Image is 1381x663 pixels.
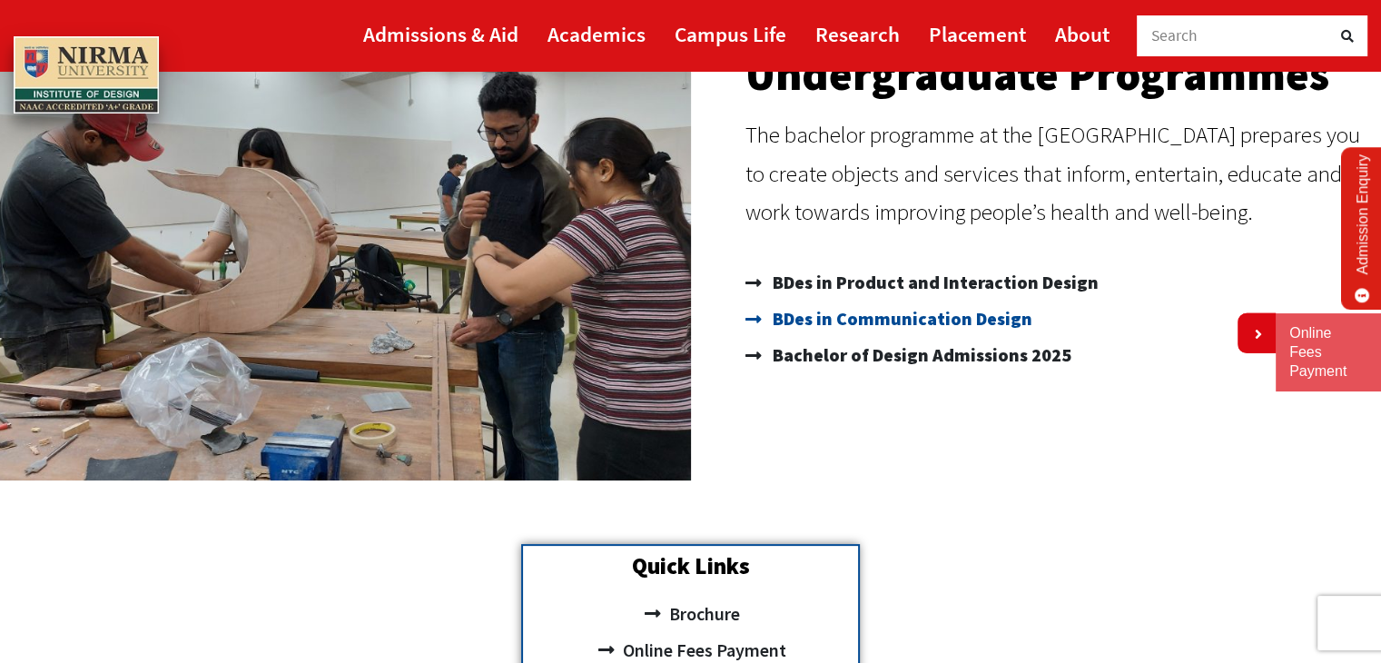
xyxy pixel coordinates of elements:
[532,555,849,578] h2: Quick Links
[14,36,159,114] img: main_logo
[363,14,518,54] a: Admissions & Aid
[532,596,849,632] a: Brochure
[547,14,646,54] a: Academics
[768,264,1099,301] span: BDes in Product and Interaction Design
[675,14,786,54] a: Campus Life
[768,337,1071,373] span: Bachelor of Design Admissions 2025
[745,52,1364,97] h2: Undergraduate Programmes
[664,596,739,632] span: Brochure
[768,301,1032,337] span: BDes in Communication Design
[1055,14,1110,54] a: About
[1289,324,1367,381] a: Online Fees Payment
[745,337,1364,373] a: Bachelor of Design Admissions 2025
[745,264,1364,301] a: BDes in Product and Interaction Design
[745,115,1364,232] p: The bachelor programme at the [GEOGRAPHIC_DATA] prepares you to create objects and services that ...
[745,301,1364,337] a: BDes in Communication Design
[815,14,900,54] a: Research
[1151,25,1199,45] span: Search
[929,14,1026,54] a: Placement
